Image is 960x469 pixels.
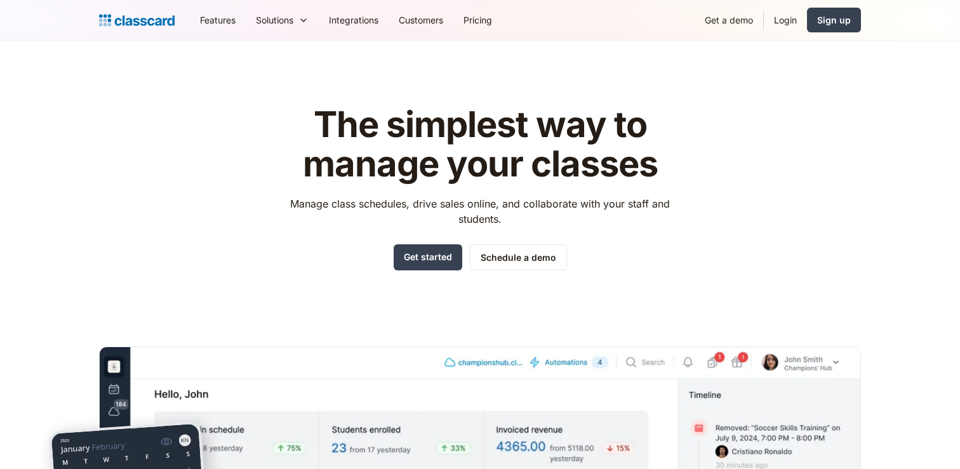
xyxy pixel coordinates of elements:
a: Get a demo [695,6,763,34]
p: Manage class schedules, drive sales online, and collaborate with your staff and students. [279,196,682,227]
a: Schedule a demo [470,244,567,270]
a: Sign up [807,8,861,32]
a: Features [190,6,246,34]
div: Solutions [256,13,293,27]
a: home [99,11,175,29]
a: Customers [389,6,453,34]
a: Pricing [453,6,502,34]
div: Sign up [817,13,851,27]
a: Get started [394,244,462,270]
a: Login [764,6,807,34]
div: Solutions [246,6,319,34]
h1: The simplest way to manage your classes [279,105,682,183]
a: Integrations [319,6,389,34]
